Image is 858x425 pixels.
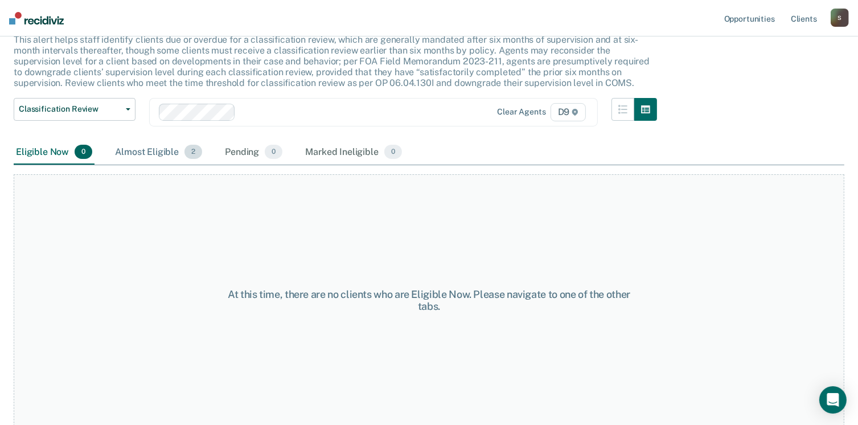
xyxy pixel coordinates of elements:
button: S [831,9,849,27]
span: 0 [265,145,282,160]
button: Classification Review [14,98,136,121]
div: Almost Eligible2 [113,140,204,165]
div: Pending0 [223,140,285,165]
div: Eligible Now0 [14,140,95,165]
span: 2 [184,145,202,160]
p: This alert helps staff identify clients due or overdue for a classification review, which are gen... [14,34,650,89]
span: D9 [551,103,586,121]
img: Recidiviz [9,12,64,24]
span: 0 [384,145,402,160]
span: Classification Review [19,104,121,114]
div: Open Intercom Messenger [819,386,847,414]
div: At this time, there are no clients who are Eligible Now. Please navigate to one of the other tabs. [221,288,637,313]
div: Marked Ineligible0 [303,140,404,165]
span: 0 [75,145,92,160]
div: Clear agents [497,107,545,117]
